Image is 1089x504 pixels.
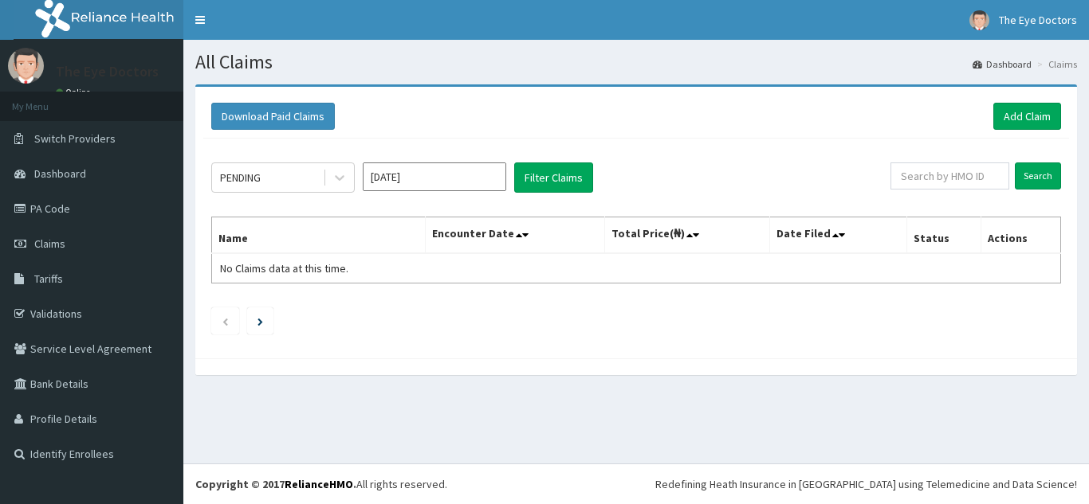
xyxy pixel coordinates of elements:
[363,162,506,191] input: Select Month and Year
[34,131,116,146] span: Switch Providers
[285,477,353,491] a: RelianceHMO
[770,217,907,254] th: Date Filed
[655,476,1077,492] div: Redefining Heath Insurance in [GEOGRAPHIC_DATA] using Telemedicine and Data Science!
[993,103,1061,130] a: Add Claim
[195,477,356,491] strong: Copyright © 2017 .
[981,217,1060,254] th: Actions
[34,166,86,181] span: Dashboard
[973,57,1032,71] a: Dashboard
[195,52,1077,72] h1: All Claims
[183,463,1089,504] footer: All rights reserved.
[220,170,261,186] div: PENDING
[258,314,263,328] a: Next page
[604,217,770,254] th: Total Price(₦)
[514,162,593,193] button: Filter Claims
[56,87,94,98] a: Online
[1015,162,1061,189] input: Search
[34,236,65,251] span: Claims
[969,10,989,30] img: User Image
[34,272,63,286] span: Tariffs
[999,13,1077,27] span: The Eye Doctors
[907,217,981,254] th: Status
[211,103,335,130] button: Download Paid Claims
[890,162,1009,189] input: Search by HMO ID
[426,217,604,254] th: Encounter Date
[220,261,348,275] span: No Claims data at this time.
[222,314,229,328] a: Previous page
[212,217,426,254] th: Name
[56,64,159,79] p: The Eye Doctors
[1033,57,1077,71] li: Claims
[8,48,44,84] img: User Image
